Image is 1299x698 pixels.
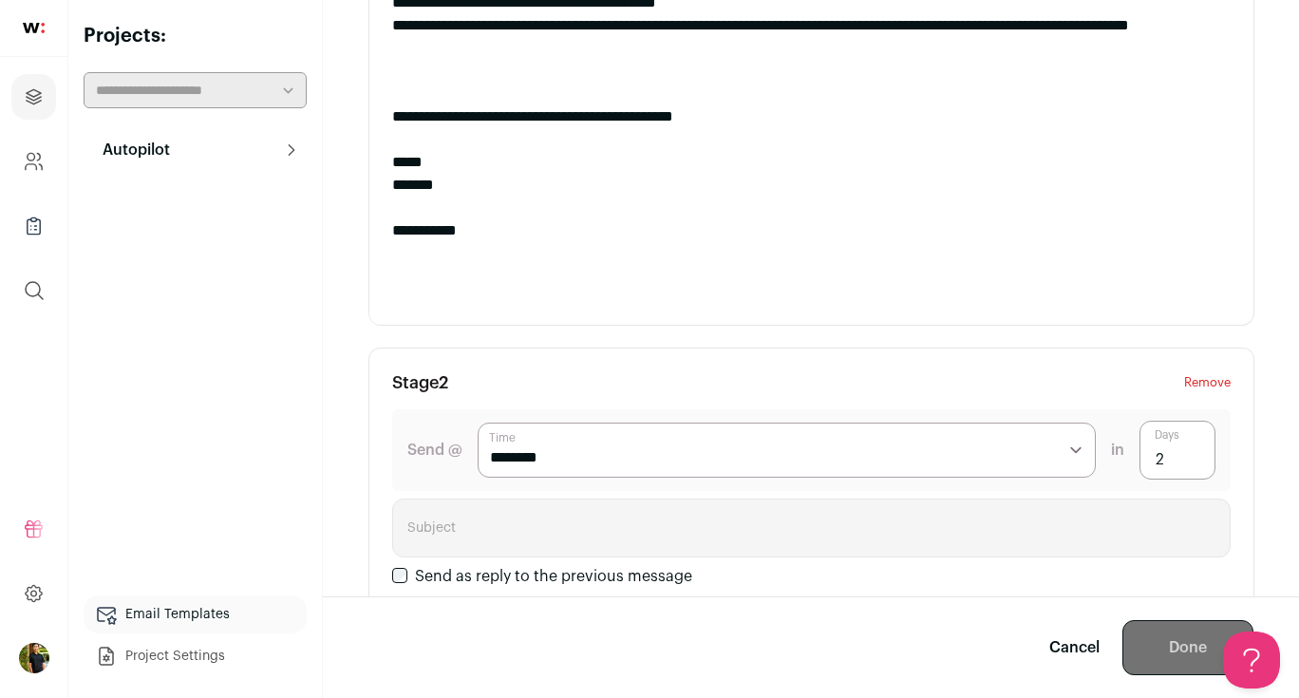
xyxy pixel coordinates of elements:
[439,374,448,391] span: 2
[84,131,307,169] button: Autopilot
[11,203,56,249] a: Company Lists
[407,439,462,462] label: Send @
[1139,421,1215,480] input: Days
[11,74,56,120] a: Projects
[1223,632,1280,689] iframe: Toggle Customer Support
[23,23,45,33] img: wellfound-shorthand-0d5821cbd27db2630d0214b213865d53afaa358527fdda9d0ea32b1df1b89c2c.svg
[415,569,692,584] label: Send as reply to the previous message
[11,139,56,184] a: Company and ATS Settings
[1049,636,1100,659] a: Cancel
[19,643,49,673] img: 20078142-medium_jpg
[1111,439,1124,462] span: in
[84,637,307,675] a: Project Settings
[84,23,307,49] h2: Projects:
[84,595,307,633] a: Email Templates
[392,371,448,394] h3: Stage
[392,499,1231,557] input: Subject
[1184,371,1231,394] button: Remove
[91,139,170,161] p: Autopilot
[19,643,49,673] button: Open dropdown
